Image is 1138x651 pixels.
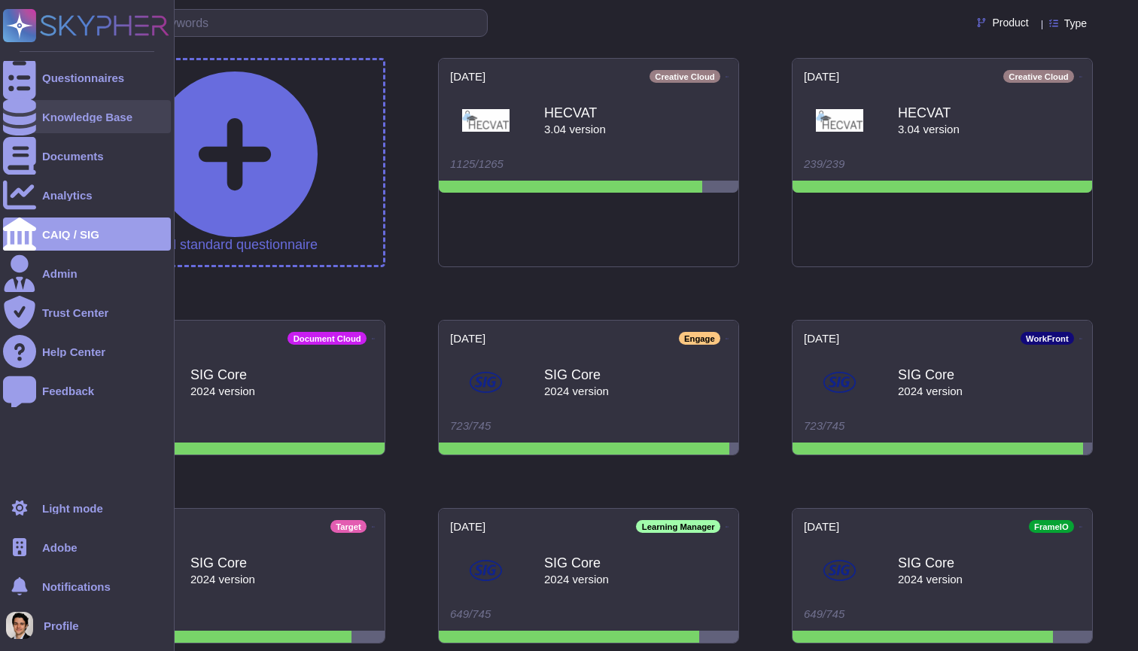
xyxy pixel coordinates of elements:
[898,385,963,397] div: 2024 version
[190,556,255,570] div: SIG Core
[42,190,93,201] div: Analytics
[898,573,963,585] div: 2024 version
[42,111,132,123] div: Knowledge Base
[42,503,103,514] div: Light mode
[898,368,963,382] div: SIG Core
[190,573,255,585] div: 2024 version
[450,607,491,620] span: 649/745
[544,106,606,120] div: HECVAT
[819,555,860,586] img: SQ logo
[650,70,720,83] span: Creative Cloud
[819,367,860,397] img: SQ logo
[450,70,485,83] div: [DATE]
[898,556,963,570] div: SIG Core
[898,106,960,120] div: HECVAT
[1021,332,1074,345] span: WorkFront
[544,385,609,397] div: 2024 version
[465,367,507,397] img: SQ logo
[1064,18,1087,29] span: Type
[450,520,485,533] div: [DATE]
[44,620,79,631] span: Profile
[804,332,839,345] div: [DATE]
[636,520,720,533] span: Learning Manager
[3,139,171,172] a: Documents
[42,307,108,318] div: Trust Center
[804,520,839,533] div: [DATE]
[1003,70,1074,83] span: Creative Cloud
[812,105,867,135] img: SQ logo
[465,555,507,586] img: SQ logo
[42,72,124,84] div: Questionnaires
[330,520,367,533] span: Target
[3,257,171,290] a: Admin
[42,542,78,553] span: Adobe
[679,332,720,345] span: Engage
[3,296,171,329] a: Trust Center
[544,573,609,585] div: 2024 version
[992,17,1028,28] span: Product
[42,229,99,240] div: CAIQ / SIG
[804,157,844,170] span: 239/239
[3,61,171,94] a: Questionnaires
[3,374,171,407] a: Feedback
[544,556,609,570] div: SIG Core
[3,178,171,211] a: Analytics
[804,607,844,620] span: 649/745
[898,123,960,135] div: 3.04 version
[6,612,33,639] img: user
[544,368,609,382] div: SIG Core
[3,335,171,368] a: Help Center
[458,105,513,135] img: SQ logo
[190,368,255,382] div: SIG Core
[450,157,504,170] span: 1125/1265
[288,332,367,345] span: Document Cloud
[42,151,104,162] div: Documents
[190,385,255,397] div: 2024 version
[152,237,318,254] h3: Add standard questionnaire
[804,419,844,432] span: 723/745
[3,609,44,642] button: user
[42,346,105,357] div: Help Center
[450,419,491,432] span: 723/745
[42,581,111,592] span: Notifications
[42,385,94,397] div: Feedback
[1029,520,1074,533] span: FrameIO
[544,123,606,135] div: 3.04 version
[3,100,171,133] a: Knowledge Base
[42,268,78,279] div: Admin
[3,218,171,251] a: CAIQ / SIG
[804,70,839,83] div: [DATE]
[450,332,485,345] div: [DATE]
[93,10,487,36] input: Search by keywords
